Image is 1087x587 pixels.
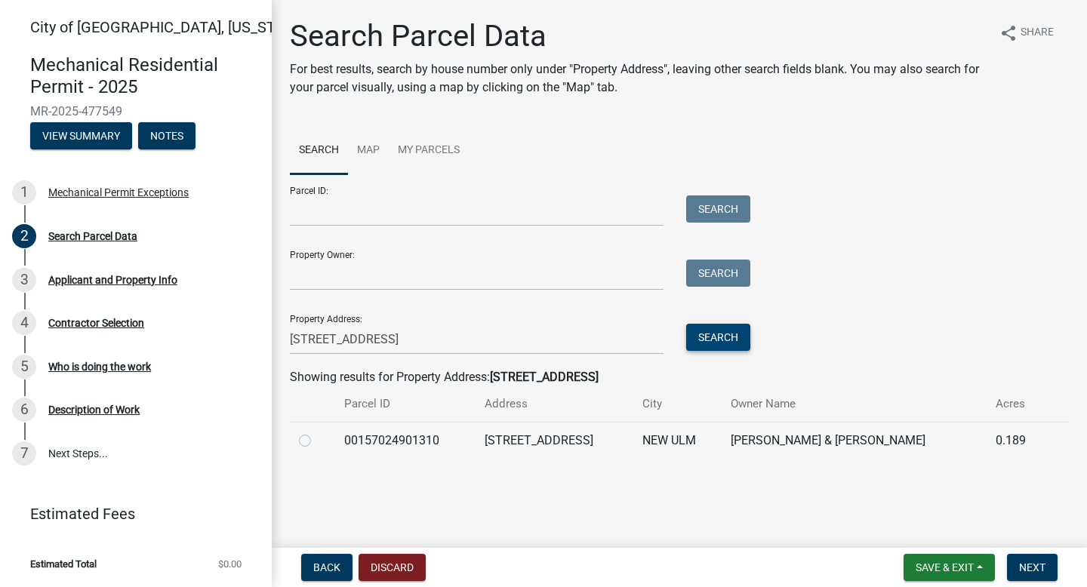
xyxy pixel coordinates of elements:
[290,127,348,175] a: Search
[301,554,353,581] button: Back
[30,18,305,36] span: City of [GEOGRAPHIC_DATA], [US_STATE]
[12,224,36,248] div: 2
[30,559,97,569] span: Estimated Total
[633,422,722,459] td: NEW ULM
[218,559,242,569] span: $0.00
[633,386,722,422] th: City
[335,422,476,459] td: 00157024901310
[12,180,36,204] div: 1
[12,441,36,466] div: 7
[12,398,36,422] div: 6
[48,318,144,328] div: Contractor Selection
[313,561,340,573] span: Back
[987,18,1066,48] button: shareShare
[916,561,974,573] span: Save & Exit
[30,131,132,143] wm-modal-confirm: Summary
[290,368,1069,386] div: Showing results for Property Address:
[30,122,132,149] button: View Summary
[686,195,750,223] button: Search
[12,311,36,335] div: 4
[48,275,177,285] div: Applicant and Property Info
[1007,554,1058,581] button: Next
[12,268,36,292] div: 3
[686,260,750,287] button: Search
[999,24,1018,42] i: share
[389,127,469,175] a: My Parcels
[1021,24,1054,42] span: Share
[1019,561,1045,573] span: Next
[987,422,1046,459] td: 0.189
[290,18,987,54] h1: Search Parcel Data
[335,386,476,422] th: Parcel ID
[30,104,242,118] span: MR-2025-477549
[476,422,633,459] td: [STREET_ADDRESS]
[30,54,260,98] h4: Mechanical Residential Permit - 2025
[686,324,750,351] button: Search
[722,386,986,422] th: Owner Name
[290,60,987,97] p: For best results, search by house number only under "Property Address", leaving other search fiel...
[12,499,248,529] a: Estimated Fees
[48,361,151,372] div: Who is doing the work
[48,231,137,241] div: Search Parcel Data
[12,355,36,379] div: 5
[48,404,140,415] div: Description of Work
[722,422,986,459] td: [PERSON_NAME] & [PERSON_NAME]
[138,122,196,149] button: Notes
[359,554,426,581] button: Discard
[48,187,189,198] div: Mechanical Permit Exceptions
[348,127,389,175] a: Map
[904,554,995,581] button: Save & Exit
[987,386,1046,422] th: Acres
[476,386,633,422] th: Address
[138,131,196,143] wm-modal-confirm: Notes
[490,370,599,384] strong: [STREET_ADDRESS]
